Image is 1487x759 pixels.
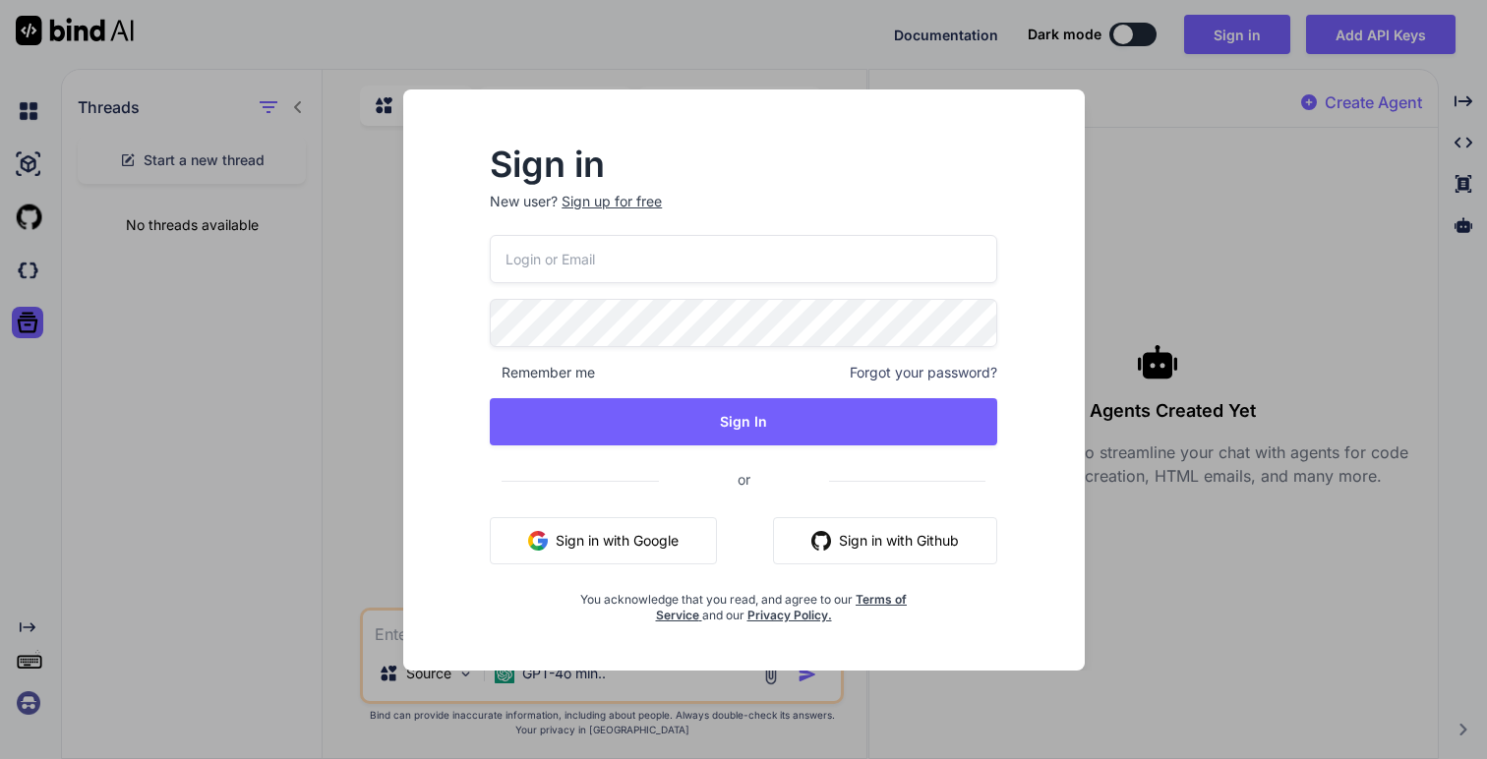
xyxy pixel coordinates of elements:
button: Sign in with Google [490,517,717,564]
span: Remember me [490,363,595,382]
button: Sign In [490,398,997,445]
img: google [528,531,548,551]
a: Terms of Service [656,592,908,622]
span: Forgot your password? [850,363,997,382]
span: or [659,455,829,503]
div: Sign up for free [562,192,662,211]
p: New user? [490,192,997,235]
img: github [811,531,831,551]
h2: Sign in [490,148,997,180]
button: Sign in with Github [773,517,997,564]
div: You acknowledge that you read, and agree to our and our [574,580,913,623]
input: Login or Email [490,235,997,283]
a: Privacy Policy. [747,608,832,622]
